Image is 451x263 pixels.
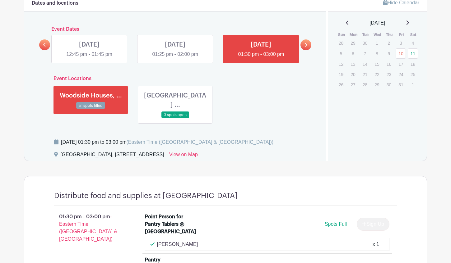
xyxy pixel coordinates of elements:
p: 2 [384,38,394,48]
th: Wed [371,32,384,38]
p: 18 [408,59,418,69]
th: Sat [407,32,420,38]
p: 25 [408,70,418,79]
p: 4 [408,38,418,48]
h6: Dates and locations [32,0,78,6]
p: 29 [348,38,358,48]
div: [DATE] 01:30 pm to 03:00 pm [61,138,273,146]
th: Fri [395,32,407,38]
p: 28 [360,80,370,89]
p: 16 [384,59,394,69]
p: 3 [396,38,406,48]
p: 9 [384,49,394,58]
p: 29 [372,80,382,89]
p: 22 [372,70,382,79]
span: (Eastern Time ([GEOGRAPHIC_DATA] & [GEOGRAPHIC_DATA])) [126,139,273,145]
p: 13 [348,59,358,69]
h4: Distribute food and supplies at [GEOGRAPHIC_DATA] [54,191,238,200]
th: Tue [360,32,372,38]
p: 17 [396,59,406,69]
p: 21 [360,70,370,79]
a: 11 [408,48,418,59]
p: 27 [348,80,358,89]
span: [DATE] [370,19,385,27]
p: 14 [360,59,370,69]
p: 26 [336,80,346,89]
div: x 1 [373,241,379,248]
th: Thu [384,32,396,38]
a: 10 [396,48,406,59]
div: Point Person for Pantry Tablers @ [GEOGRAPHIC_DATA] [145,213,199,235]
p: 28 [336,38,346,48]
p: 1 [372,38,382,48]
div: [GEOGRAPHIC_DATA], [STREET_ADDRESS] [60,151,164,161]
th: Sun [336,32,348,38]
a: View on Map [169,151,198,161]
p: 31 [396,80,406,89]
h6: Event Locations [49,76,302,82]
h6: Event Dates [50,26,300,32]
p: 19 [336,70,346,79]
span: Spots Full [325,221,347,227]
p: 5 [336,49,346,58]
p: 20 [348,70,358,79]
p: 30 [384,80,394,89]
p: 30 [360,38,370,48]
p: 7 [360,49,370,58]
p: 01:30 pm - 03:00 pm [44,211,135,245]
p: [PERSON_NAME] [157,241,198,248]
p: 6 [348,49,358,58]
p: 23 [384,70,394,79]
th: Mon [347,32,360,38]
p: 8 [372,49,382,58]
p: 1 [408,80,418,89]
p: 15 [372,59,382,69]
p: 12 [336,59,346,69]
p: 24 [396,70,406,79]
